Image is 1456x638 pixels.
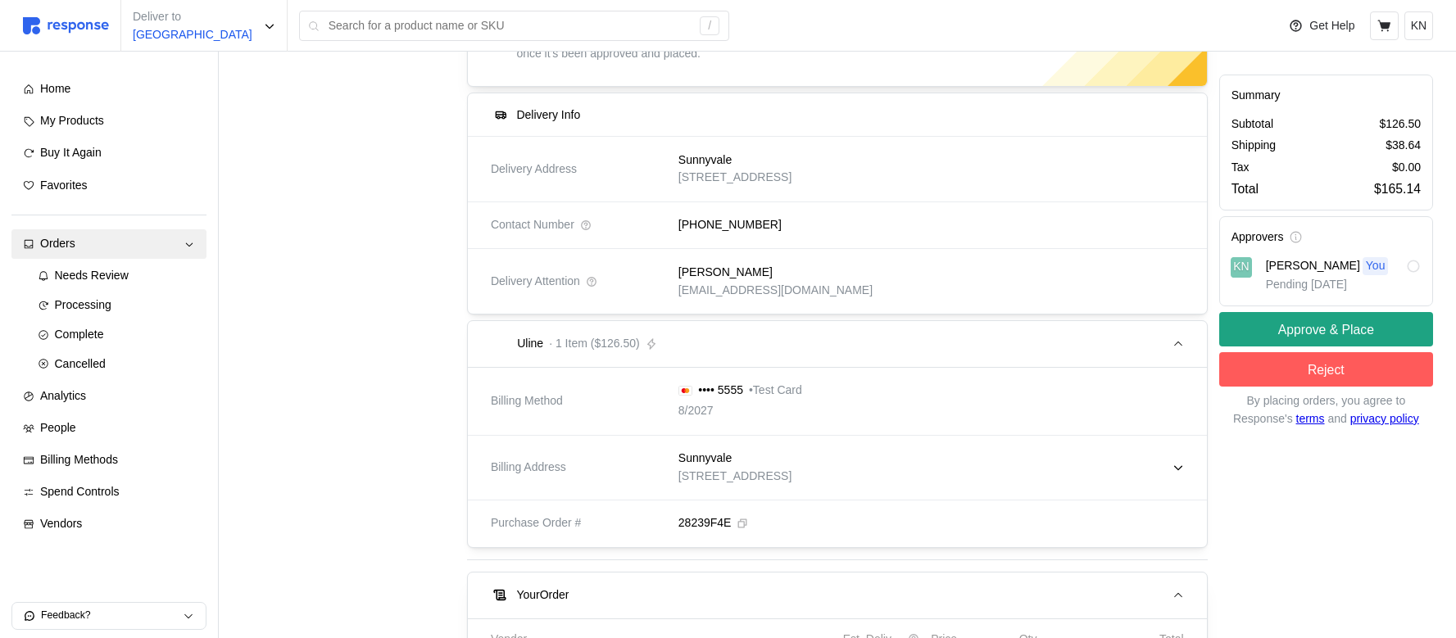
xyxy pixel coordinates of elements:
[11,382,206,411] a: Analytics
[491,216,574,234] span: Contact Number
[678,169,792,187] p: [STREET_ADDRESS]
[55,328,104,341] span: Complete
[1308,360,1345,380] p: Reject
[329,11,692,41] input: Search for a product name or SKU
[11,477,206,507] a: Spend Controls
[26,350,206,379] a: Cancelled
[40,235,178,253] div: Orders
[11,446,206,475] a: Billing Methods
[40,146,102,159] span: Buy It Again
[749,382,802,400] p: • Test Card
[1219,353,1433,387] button: Reject
[1231,159,1250,177] p: Tax
[55,298,111,311] span: Processing
[1233,259,1249,277] p: KN
[1231,138,1277,156] p: Shipping
[11,229,206,259] a: Orders
[678,402,714,420] p: 8/2027
[1411,17,1427,35] p: KN
[1404,11,1433,40] button: KN
[698,382,743,400] p: •••• 5555
[40,517,82,530] span: Vendors
[133,26,252,44] p: [GEOGRAPHIC_DATA]
[11,106,206,136] a: My Products
[40,82,70,95] span: Home
[491,514,582,532] span: Purchase Order #
[517,335,543,353] p: Uline
[1231,229,1284,247] h5: Approvers
[11,75,206,104] a: Home
[1296,412,1325,425] a: terms
[468,368,1207,547] div: Uline· 1 Item ($126.50)
[1366,258,1386,276] p: You
[468,321,1207,367] button: Uline· 1 Item ($126.50)
[40,389,86,402] span: Analytics
[55,357,106,370] span: Cancelled
[678,450,732,468] p: Sunnyvale
[1278,319,1374,340] p: Approve & Place
[1309,17,1354,35] p: Get Help
[491,161,577,179] span: Delivery Address
[1350,412,1419,425] a: privacy policy
[26,261,206,291] a: Needs Review
[468,572,1207,618] button: YourOrder
[1231,87,1421,104] h5: Summary
[1219,393,1433,428] p: By placing orders, you agree to Response's and
[40,114,104,127] span: My Products
[40,179,88,192] span: Favorites
[11,414,206,443] a: People
[40,485,120,498] span: Spend Controls
[26,320,206,350] a: Complete
[1379,116,1421,134] p: $126.50
[549,335,640,353] p: · 1 Item ($126.50)
[491,273,580,291] span: Delivery Attention
[700,16,719,36] div: /
[678,282,873,300] p: [EMAIL_ADDRESS][DOMAIN_NAME]
[1219,313,1433,347] button: Approve & Place
[678,216,782,234] p: [PHONE_NUMBER]
[678,264,773,282] p: [PERSON_NAME]
[1386,138,1421,156] p: $38.64
[1231,116,1273,134] p: Subtotal
[41,609,183,623] p: Feedback?
[678,386,693,396] img: svg%3e
[1231,179,1259,200] p: Total
[678,152,732,170] p: Sunnyvale
[491,392,563,410] span: Billing Method
[678,514,732,532] p: 28239F4E
[23,17,109,34] img: svg%3e
[12,603,206,629] button: Feedback?
[11,509,206,539] a: Vendors
[516,106,580,124] h5: Delivery Info
[516,586,569,604] h5: Your Order
[11,138,206,168] a: Buy It Again
[11,171,206,201] a: Favorites
[55,269,129,282] span: Needs Review
[26,291,206,320] a: Processing
[40,453,118,466] span: Billing Methods
[1266,277,1421,295] p: Pending [DATE]
[133,8,252,26] p: Deliver to
[678,468,792,486] p: [STREET_ADDRESS]
[1392,159,1421,177] p: $0.00
[40,421,76,434] span: People
[1266,258,1360,276] p: [PERSON_NAME]
[491,459,566,477] span: Billing Address
[1279,11,1364,42] button: Get Help
[1374,179,1421,200] p: $165.14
